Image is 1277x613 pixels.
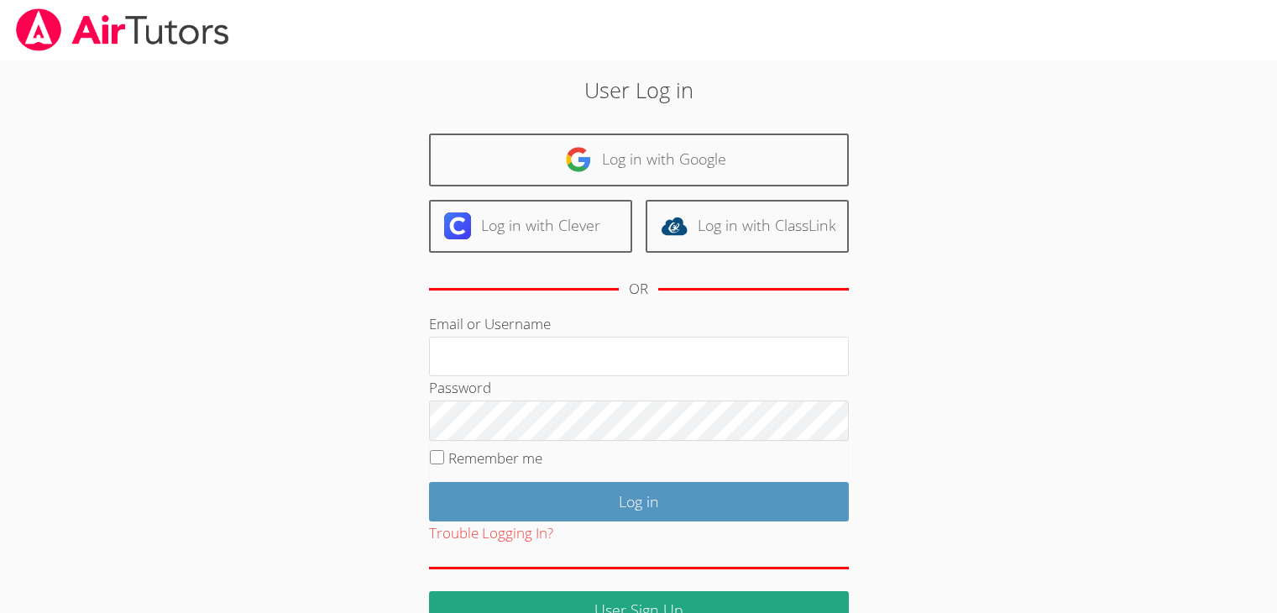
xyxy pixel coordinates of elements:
input: Log in [429,482,849,521]
img: classlink-logo-d6bb404cc1216ec64c9a2012d9dc4662098be43eaf13dc465df04b49fa7ab582.svg [661,212,688,239]
div: OR [629,277,648,301]
img: google-logo-50288ca7cdecda66e5e0955fdab243c47b7ad437acaf1139b6f446037453330a.svg [565,146,592,173]
img: clever-logo-6eab21bc6e7a338710f1a6ff85c0baf02591cd810cc4098c63d3a4b26e2feb20.svg [444,212,471,239]
label: Password [429,378,491,397]
label: Email or Username [429,314,551,333]
h2: User Log in [294,74,983,106]
a: Log in with Google [429,134,849,186]
button: Trouble Logging In? [429,521,553,546]
a: Log in with Clever [429,200,632,253]
label: Remember me [448,448,542,468]
a: Log in with ClassLink [646,200,849,253]
img: airtutors_banner-c4298cdbf04f3fff15de1276eac7730deb9818008684d7c2e4769d2f7ddbe033.png [14,8,231,51]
